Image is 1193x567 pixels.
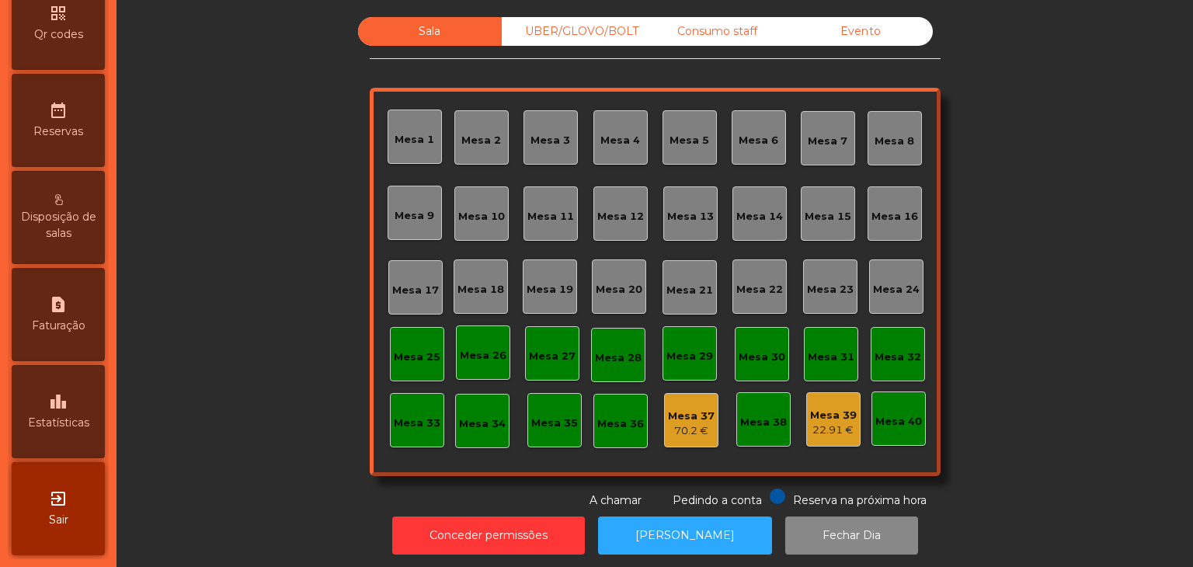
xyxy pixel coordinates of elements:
div: Consumo staff [645,17,789,46]
div: Mesa 37 [668,409,715,424]
div: Mesa 35 [531,416,578,431]
button: Fechar Dia [785,517,918,555]
span: Qr codes [34,26,83,43]
div: Mesa 26 [460,348,506,364]
div: Mesa 21 [666,283,713,298]
div: Mesa 2 [461,133,501,148]
div: Mesa 34 [459,416,506,432]
div: Mesa 11 [527,209,574,224]
span: Sair [49,512,68,528]
div: Mesa 4 [600,133,640,148]
div: Mesa 24 [873,282,920,297]
span: Reserva na próxima hora [793,493,927,507]
div: Mesa 17 [392,283,439,298]
span: A chamar [590,493,642,507]
div: Mesa 16 [871,209,918,224]
div: Mesa 7 [808,134,847,149]
div: Mesa 5 [670,133,709,148]
div: 70.2 € [668,423,715,439]
div: Mesa 19 [527,282,573,297]
div: Mesa 40 [875,414,922,430]
div: Mesa 10 [458,209,505,224]
div: Mesa 23 [807,282,854,297]
div: Mesa 33 [394,416,440,431]
div: Mesa 18 [457,282,504,297]
div: Mesa 30 [739,350,785,365]
div: Sala [358,17,502,46]
div: Mesa 28 [595,350,642,366]
div: Mesa 6 [739,133,778,148]
div: Mesa 12 [597,209,644,224]
div: Mesa 8 [875,134,914,149]
i: exit_to_app [49,489,68,508]
div: Mesa 36 [597,416,644,432]
i: qr_code [49,4,68,23]
div: Mesa 38 [740,415,787,430]
span: Pedindo a conta [673,493,762,507]
div: Mesa 13 [667,209,714,224]
div: Mesa 3 [530,133,570,148]
div: Mesa 31 [808,350,854,365]
span: Estatísticas [28,415,89,431]
div: Mesa 25 [394,350,440,365]
button: [PERSON_NAME] [598,517,772,555]
div: 22.91 € [810,423,857,438]
div: Mesa 32 [875,350,921,365]
span: Reservas [33,123,83,140]
div: Mesa 22 [736,282,783,297]
div: Mesa 9 [395,208,434,224]
i: date_range [49,101,68,120]
span: Faturação [32,318,85,334]
div: Mesa 27 [529,349,576,364]
div: UBER/GLOVO/BOLT [502,17,645,46]
div: Mesa 15 [805,209,851,224]
div: Mesa 1 [395,132,434,148]
i: request_page [49,295,68,314]
div: Mesa 29 [666,349,713,364]
i: leaderboard [49,392,68,411]
button: Conceder permissões [392,517,585,555]
div: Mesa 39 [810,408,857,423]
div: Mesa 14 [736,209,783,224]
div: Mesa 20 [596,282,642,297]
span: Disposição de salas [16,209,101,242]
div: Evento [789,17,933,46]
